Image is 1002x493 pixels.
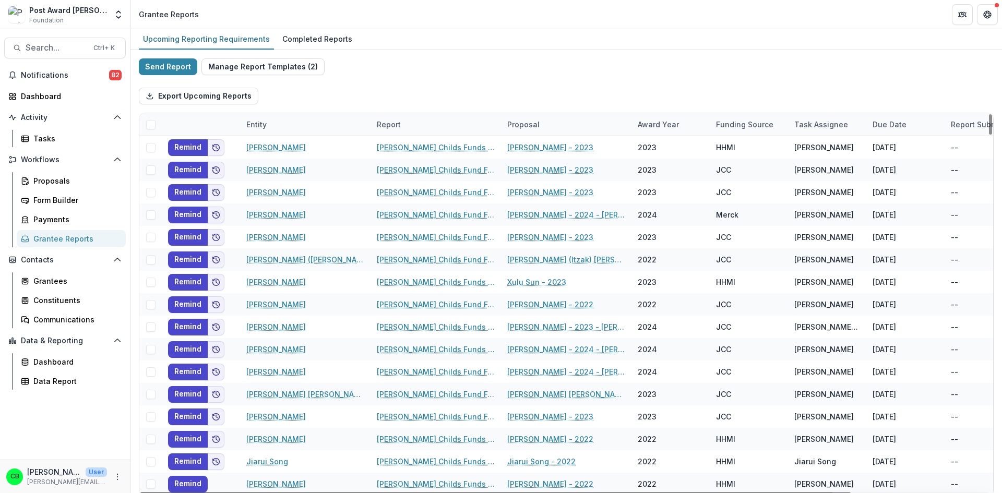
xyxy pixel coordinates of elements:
div: Post Award [PERSON_NAME] Childs Memorial Fund [29,5,107,16]
p: User [86,467,107,477]
div: 2023 [638,232,657,243]
a: [PERSON_NAME] Childs Funds Fellow’s Annual Progress Report [377,276,495,287]
div: [DATE] [866,271,945,293]
a: Completed Reports [278,29,356,50]
button: Add to friends [208,319,224,335]
a: [PERSON_NAME] [246,344,306,355]
a: [PERSON_NAME] Childs Fund Fellowship Award Financial Expenditure Report [377,254,495,265]
span: Foundation [29,16,64,25]
button: Search... [4,38,126,58]
a: [PERSON_NAME] Childs Fund Fellowship Award Financial Expenditure Report [377,366,495,377]
a: Dashboard [4,88,126,105]
button: Remind [168,386,208,403]
div: [DATE] [866,226,945,248]
button: Get Help [977,4,998,25]
button: Remind [168,139,208,156]
a: [PERSON_NAME] - 2024 - [PERSON_NAME] Childs Memorial Fund - Fellowship Application [507,344,625,355]
div: Tasks [33,133,117,144]
div: -- [951,411,958,422]
div: Proposal [501,113,631,136]
span: Search... [26,43,87,53]
a: Xulu Sun - 2023 [507,276,566,287]
div: Funding Source [710,113,788,136]
div: Grantee Reports [139,9,199,20]
div: [DATE] [866,136,945,159]
a: [PERSON_NAME] - 2023 [507,411,593,422]
div: [DATE] [866,316,945,338]
button: Notifications82 [4,67,126,83]
div: 2024 [638,209,657,220]
div: Report [371,113,501,136]
button: Remind [168,207,208,223]
div: Merck [716,209,738,220]
span: 82 [109,70,122,80]
div: -- [951,254,958,265]
a: [PERSON_NAME] [246,209,306,220]
div: JCC [716,321,731,332]
a: [PERSON_NAME] ([PERSON_NAME] [246,254,364,265]
button: Add to friends [208,408,224,425]
div: -- [951,389,958,400]
a: [PERSON_NAME] - 2022 [507,299,593,310]
button: Add to friends [208,274,224,291]
a: Jiarui Song - 2022 [507,456,576,467]
div: Task Assignee [788,119,854,130]
button: Remind [168,341,208,358]
a: Jiarui Song [246,456,288,467]
a: [PERSON_NAME] [246,142,306,153]
a: [PERSON_NAME] Childs Fund Fellowship Award Financial Expenditure Report [377,299,495,310]
div: 2024 [638,344,657,355]
div: -- [951,187,958,198]
a: [PERSON_NAME] Childs Funds Fellow’s Annual Progress Report [377,142,495,153]
a: [PERSON_NAME] - 2023 [507,164,593,175]
a: [PERSON_NAME] (Itzak) [PERSON_NAME] - 2022 [507,254,625,265]
div: 2022 [638,254,657,265]
div: -- [951,299,958,310]
div: Ctrl + K [91,42,117,54]
img: Post Award Jane Coffin Childs Memorial Fund [8,6,25,23]
div: Entity [240,113,371,136]
button: Add to friends [208,251,224,268]
button: Export Upcoming Reports [139,88,258,104]
div: 2023 [638,142,657,153]
div: JCC [716,232,731,243]
button: Remind [168,274,208,291]
div: Task Assignee [788,113,866,136]
p: [PERSON_NAME] [27,466,81,477]
div: 2023 [638,276,657,287]
div: HHMI [716,456,735,467]
div: Entity [240,119,273,130]
div: [DATE] [866,450,945,473]
button: Remind [168,453,208,470]
div: JCC [716,299,731,310]
div: [DATE] [866,338,945,360]
a: [PERSON_NAME] Childs Fund Fellowship Award Financial Expenditure Report [377,209,495,220]
a: Grantee Reports [17,230,126,247]
div: Award Year [631,119,685,130]
div: HHMI [716,276,735,287]
a: [PERSON_NAME] Childs Funds Fellow’s Annual Progress Report [377,456,495,467]
button: Open Contacts [4,251,126,268]
div: Communications [33,314,117,325]
div: -- [951,232,958,243]
a: [PERSON_NAME] [246,411,306,422]
a: Dashboard [17,353,126,370]
span: Workflows [21,155,109,164]
div: [DATE] [866,405,945,428]
div: 2024 [638,366,657,377]
nav: breadcrumb [135,7,203,22]
div: Award Year [631,113,710,136]
a: [PERSON_NAME] [246,299,306,310]
div: [DATE] [866,181,945,203]
a: [PERSON_NAME] [246,232,306,243]
div: JCC [716,344,731,355]
a: Tasks [17,130,126,147]
a: [PERSON_NAME] Childs Fund Fellowship Award Financial Expenditure Report [377,389,495,400]
div: JCC [716,366,731,377]
div: [PERSON_NAME] [794,366,854,377]
button: Add to friends [208,364,224,380]
button: Remind [168,319,208,335]
div: [PERSON_NAME] [794,164,854,175]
